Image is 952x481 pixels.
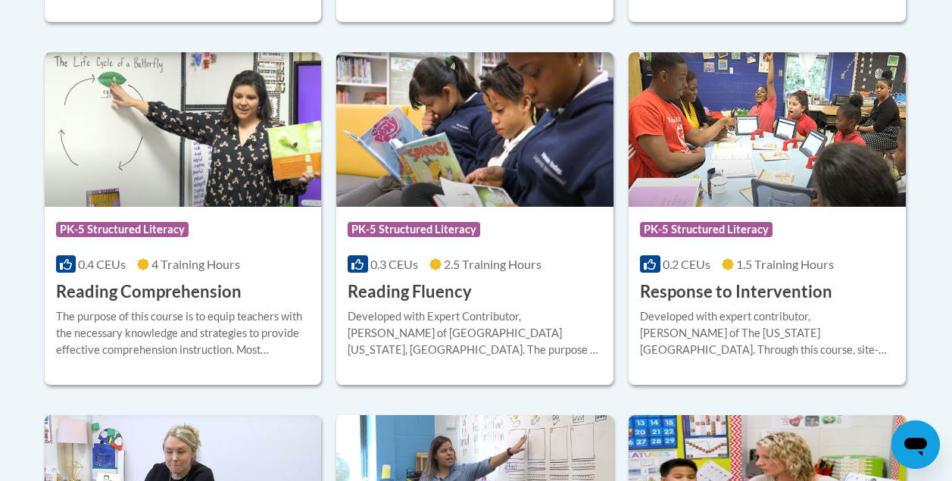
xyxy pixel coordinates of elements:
[56,308,311,358] div: The purpose of this course is to equip teachers with the necessary knowledge and strategies to pr...
[629,52,906,386] a: Course LogoPK-5 Structured Literacy0.2 CEUs1.5 Training Hours Response to InterventionDeveloped w...
[736,257,834,271] span: 1.5 Training Hours
[640,222,773,237] span: PK-5 Structured Literacy
[629,52,906,207] img: Course Logo
[56,280,242,304] h3: Reading Comprehension
[78,257,126,271] span: 0.4 CEUs
[348,308,602,358] div: Developed with Expert Contributor, [PERSON_NAME] of [GEOGRAPHIC_DATA][US_STATE], [GEOGRAPHIC_DATA...
[348,280,472,304] h3: Reading Fluency
[45,52,322,386] a: Course LogoPK-5 Structured Literacy0.4 CEUs4 Training Hours Reading ComprehensionThe purpose of t...
[663,257,710,271] span: 0.2 CEUs
[370,257,418,271] span: 0.3 CEUs
[891,420,940,469] iframe: Button to launch messaging window
[45,52,322,207] img: Course Logo
[336,52,613,207] img: Course Logo
[444,257,542,271] span: 2.5 Training Hours
[640,308,894,358] div: Developed with expert contributor, [PERSON_NAME] of The [US_STATE][GEOGRAPHIC_DATA]. Through this...
[336,52,613,386] a: Course LogoPK-5 Structured Literacy0.3 CEUs2.5 Training Hours Reading FluencyDeveloped with Exper...
[348,222,480,237] span: PK-5 Structured Literacy
[640,280,832,304] h3: Response to Intervention
[56,222,189,237] span: PK-5 Structured Literacy
[151,257,240,271] span: 4 Training Hours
